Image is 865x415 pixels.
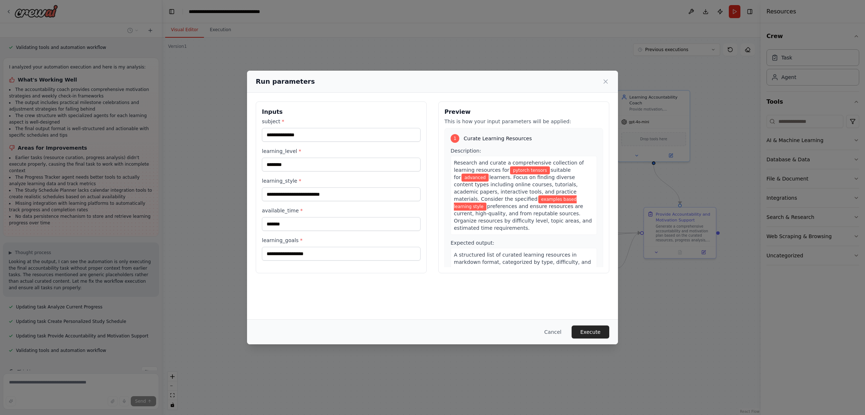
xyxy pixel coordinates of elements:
[262,118,421,125] label: subject
[262,177,421,184] label: learning_style
[444,118,603,125] p: This is how your input parameters will be applied:
[451,148,481,154] span: Description:
[451,240,494,246] span: Expected output:
[256,76,315,87] h2: Run parameters
[510,166,550,174] span: Variable: subject
[262,207,421,214] label: available_time
[539,325,567,339] button: Cancel
[444,108,603,116] h3: Preview
[262,148,421,155] label: learning_level
[461,174,489,182] span: Variable: learning_level
[464,135,532,142] span: Curate Learning Resources
[451,134,459,143] div: 1
[454,167,571,180] span: suitable for
[454,160,584,173] span: Research and curate a comprehensive collection of learning resources for
[262,237,421,244] label: learning_goals
[454,174,578,202] span: learners. Focus on finding diverse content types including online courses, tutorials, academic pa...
[454,195,577,211] span: Variable: learning_style
[262,108,421,116] h3: Inputs
[572,325,609,339] button: Execute
[454,203,592,231] span: preferences and ensure resources are current, high-quality, and from reputable sources. Organize ...
[454,252,591,279] span: A structured list of curated learning resources in markdown format, categorized by type, difficul...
